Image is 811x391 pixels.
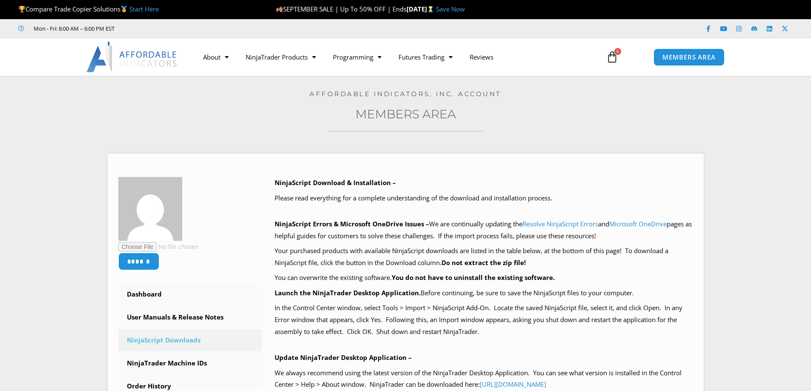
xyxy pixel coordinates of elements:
[275,220,429,228] b: NinjaScript Errors & Microsoft OneDrive Issues –
[118,306,262,328] a: User Manuals & Release Notes
[653,49,725,66] a: MEMBERS AREA
[118,329,262,351] a: NinjaScript Downloads
[195,47,237,67] a: About
[118,352,262,374] a: NinjaTrader Machine IDs
[126,24,254,33] iframe: Customer reviews powered by Trustpilot
[522,220,598,228] a: Resolve NinjaScript Errors
[32,23,115,34] span: Mon - Fri: 8:00 AM – 6:00 PM EST
[118,177,182,241] img: 2b04941fcb9ec3db7ca43737ac4aa254cdd73aecccd990df7f63e2800116e06a
[121,6,127,12] img: 🥇
[276,6,283,12] img: 🍂
[18,5,159,13] span: Compare Trade Copier Solutions
[275,353,412,362] b: Update NinjaTrader Desktop Application –
[275,367,693,391] p: We always recommend using the latest version of the NinjaTrader Desktop Application. You can see ...
[309,90,502,98] a: Affordable Indicators, Inc. Account
[275,178,396,187] b: NinjaScript Download & Installation –
[275,272,693,284] p: You can overwrite the existing software.
[237,47,324,67] a: NinjaTrader Products
[480,380,546,388] a: [URL][DOMAIN_NAME]
[441,258,526,267] b: Do not extract the zip file!
[324,47,390,67] a: Programming
[614,48,621,55] span: 0
[275,288,421,297] b: Launch the NinjaTrader Desktop Application.
[407,5,436,13] strong: [DATE]
[19,6,25,12] img: 🏆
[427,6,434,12] img: ⌛
[461,47,502,67] a: Reviews
[436,5,465,13] a: Save Now
[275,245,693,269] p: Your purchased products with available NinjaScript downloads are listed in the table below, at th...
[195,47,596,67] nav: Menu
[276,5,407,13] span: SEPTEMBER SALE | Up To 50% OFF | Ends
[275,218,693,242] p: We are continually updating the and pages as helpful guides for customers to solve these challeng...
[118,283,262,305] a: Dashboard
[129,5,159,13] a: Start Here
[392,273,555,282] b: You do not have to uninstall the existing software.
[275,302,693,338] p: In the Control Center window, select Tools > Import > NinjaScript Add-On. Locate the saved NinjaS...
[275,192,693,204] p: Please read everything for a complete understanding of the download and installation process.
[275,287,693,299] p: Before continuing, be sure to save the NinjaScript files to your computer.
[609,220,667,228] a: Microsoft OneDrive
[390,47,461,67] a: Futures Trading
[593,45,631,69] a: 0
[662,54,716,60] span: MEMBERS AREA
[86,42,178,72] img: LogoAI | Affordable Indicators – NinjaTrader
[355,107,456,121] a: Members Area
